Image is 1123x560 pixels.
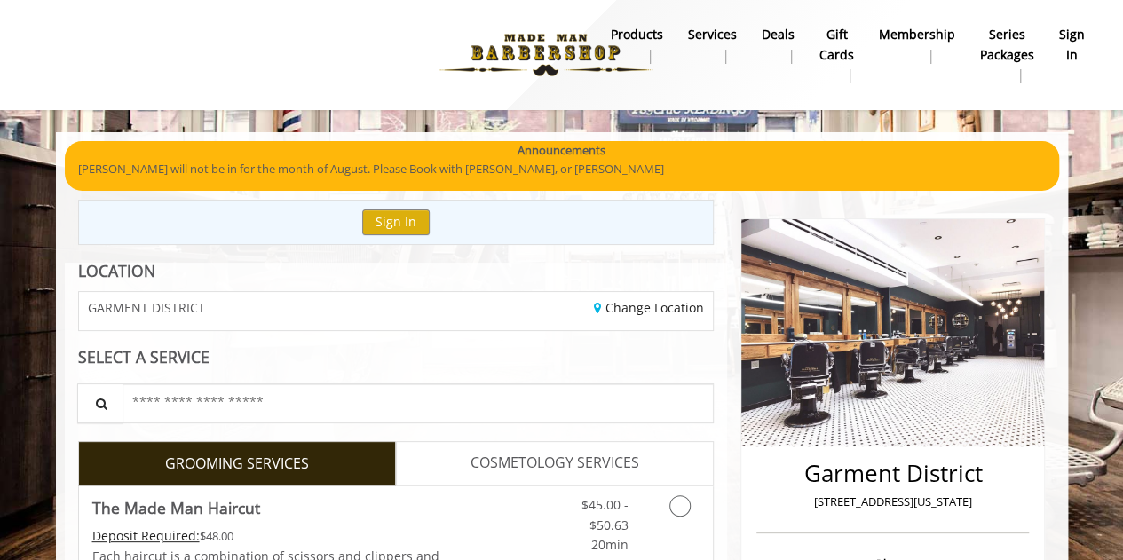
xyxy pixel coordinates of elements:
button: Service Search [77,383,123,423]
p: [STREET_ADDRESS][US_STATE] [761,493,1024,511]
b: Announcements [518,141,605,160]
span: COSMETOLOGY SERVICES [471,452,639,475]
b: Membership [879,25,955,44]
a: DealsDeals [749,22,807,68]
b: Series packages [980,25,1034,65]
button: Sign In [362,209,430,235]
b: Services [688,25,737,44]
b: products [611,25,663,44]
div: SELECT A SERVICE [78,349,715,366]
span: GARMENT DISTRICT [88,301,205,314]
p: [PERSON_NAME] will not be in for the month of August. Please Book with [PERSON_NAME], or [PERSON_... [78,160,1046,178]
b: LOCATION [78,260,155,281]
div: $48.00 [92,526,449,546]
span: GROOMING SERVICES [165,453,309,476]
span: $45.00 - $50.63 [581,496,628,532]
b: Deals [762,25,795,44]
b: sign in [1059,25,1085,65]
a: MembershipMembership [866,22,968,68]
a: Productsproducts [598,22,676,68]
span: 20min [590,536,628,553]
b: gift cards [819,25,854,65]
a: ServicesServices [676,22,749,68]
span: This service needs some Advance to be paid before we block your appointment [92,527,200,544]
img: Made Man Barbershop logo [423,6,668,104]
b: The Made Man Haircut [92,495,260,520]
a: Change Location [594,299,704,316]
a: Gift cardsgift cards [807,22,866,88]
a: sign insign in [1047,22,1097,68]
a: Series packagesSeries packages [968,22,1047,88]
h2: Garment District [761,461,1024,486]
